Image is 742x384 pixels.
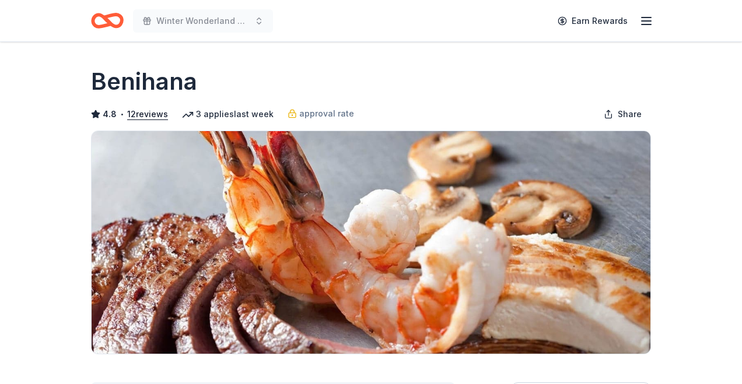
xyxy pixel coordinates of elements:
[103,107,117,121] span: 4.8
[551,10,635,31] a: Earn Rewards
[156,14,250,28] span: Winter Wonderland Christmas Gala
[182,107,274,121] div: 3 applies last week
[120,110,124,119] span: •
[91,65,197,98] h1: Benihana
[91,7,124,34] a: Home
[133,9,273,33] button: Winter Wonderland Christmas Gala
[92,131,650,354] img: Image for Benihana
[299,107,354,121] span: approval rate
[288,107,354,121] a: approval rate
[594,103,651,126] button: Share
[618,107,642,121] span: Share
[127,107,168,121] button: 12reviews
